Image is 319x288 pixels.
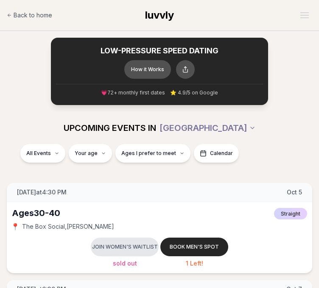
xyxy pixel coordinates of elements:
[69,144,112,163] button: Your age
[17,188,67,197] span: [DATE] at 4:30 PM
[22,222,114,231] span: The Box Social , [PERSON_NAME]
[194,144,239,163] button: Calendar
[115,144,190,163] button: Ages I prefer to meet
[170,89,218,96] span: ⭐ 4.9/5 on Google
[26,150,51,157] span: All Events
[287,188,302,197] span: Oct 5
[297,9,312,22] button: Open menu
[124,60,171,79] button: How it Works
[64,122,156,134] span: UPCOMING EVENTS IN
[145,8,174,22] a: luvvly
[7,7,52,24] a: Back to home
[12,207,60,219] div: Ages 30-40
[121,150,176,157] span: Ages I prefer to meet
[12,223,19,230] span: 📍
[113,260,137,267] span: Sold Out
[56,46,263,56] h2: LOW-PRESSURE SPEED DATING
[20,144,65,163] button: All Events
[186,260,203,267] span: 1 Left!
[101,89,165,97] span: 💗 + monthly first dates
[75,150,98,157] span: Your age
[160,238,228,256] button: Book men's spot
[210,150,233,157] span: Calendar
[159,119,256,137] button: [GEOGRAPHIC_DATA]
[274,208,307,219] span: Straight
[91,238,159,256] button: Join women's waitlist
[145,9,174,21] span: luvvly
[107,90,113,96] span: 72
[14,11,52,19] span: Back to home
